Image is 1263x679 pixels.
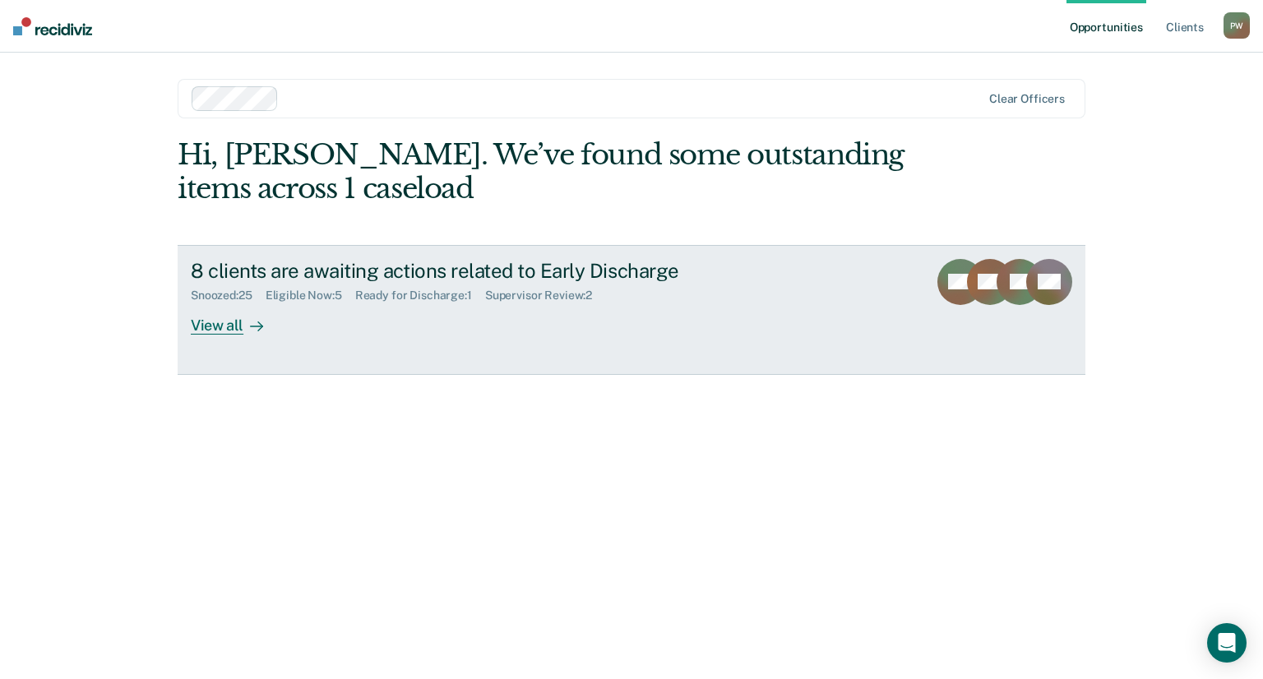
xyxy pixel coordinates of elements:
[191,259,768,283] div: 8 clients are awaiting actions related to Early Discharge
[191,303,283,335] div: View all
[178,138,904,206] div: Hi, [PERSON_NAME]. We’ve found some outstanding items across 1 caseload
[178,245,1085,375] a: 8 clients are awaiting actions related to Early DischargeSnoozed:25Eligible Now:5Ready for Discha...
[355,289,485,303] div: Ready for Discharge : 1
[1224,12,1250,39] div: P W
[1207,623,1247,663] div: Open Intercom Messenger
[191,289,266,303] div: Snoozed : 25
[266,289,355,303] div: Eligible Now : 5
[13,17,92,35] img: Recidiviz
[1224,12,1250,39] button: PW
[485,289,605,303] div: Supervisor Review : 2
[989,92,1065,106] div: Clear officers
